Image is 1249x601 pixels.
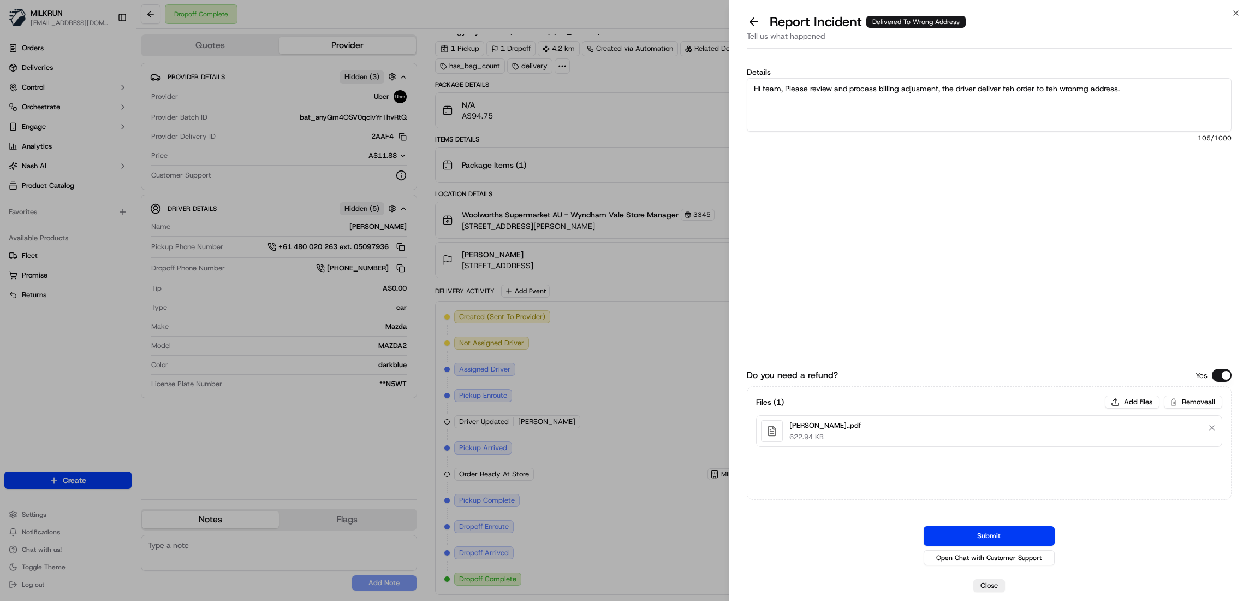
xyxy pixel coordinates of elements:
button: Close [973,579,1005,592]
div: Tell us what happened [747,31,1232,49]
button: Add files [1105,396,1159,409]
button: Removeall [1164,396,1222,409]
p: 622.94 KB [789,432,861,442]
textarea: Hi team, Please review and process billing adjusment, the driver deliver teh order to teh wronmg ... [747,78,1232,132]
button: Submit [924,526,1055,546]
button: Remove file [1204,420,1220,435]
label: Details [747,68,1232,76]
span: 105 /1000 [747,134,1232,143]
p: Yes [1196,370,1208,381]
h3: Files ( 1 ) [756,397,784,408]
button: Open Chat with Customer Support [924,550,1055,565]
div: Delivered To Wrong Address [866,16,966,28]
p: [PERSON_NAME]..pdf [789,420,861,431]
label: Do you need a refund? [747,369,838,382]
p: Report Incident [770,13,966,31]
